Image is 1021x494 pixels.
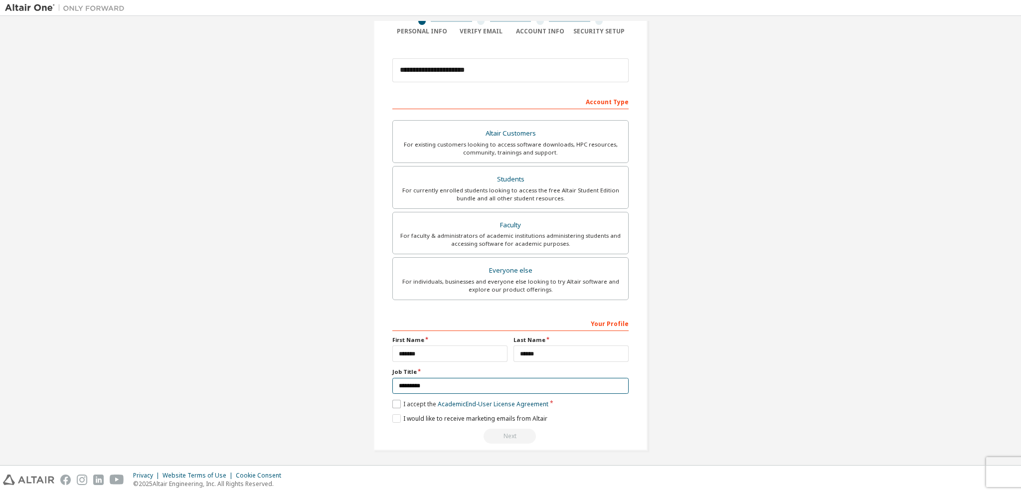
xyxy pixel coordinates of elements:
div: Security Setup [570,27,629,35]
div: Your Profile [392,315,629,331]
img: Altair One [5,3,130,13]
img: youtube.svg [110,475,124,485]
img: linkedin.svg [93,475,104,485]
p: © 2025 Altair Engineering, Inc. All Rights Reserved. [133,480,287,488]
div: Cookie Consent [236,472,287,480]
img: instagram.svg [77,475,87,485]
div: For faculty & administrators of academic institutions administering students and accessing softwa... [399,232,622,248]
div: Privacy [133,472,163,480]
label: I would like to receive marketing emails from Altair [392,414,547,423]
div: For existing customers looking to access software downloads, HPC resources, community, trainings ... [399,141,622,157]
div: Faculty [399,218,622,232]
label: Last Name [513,336,629,344]
div: Verify Email [452,27,511,35]
a: Academic End-User License Agreement [438,400,548,408]
img: facebook.svg [60,475,71,485]
div: For individuals, businesses and everyone else looking to try Altair software and explore our prod... [399,278,622,294]
div: For currently enrolled students looking to access the free Altair Student Edition bundle and all ... [399,186,622,202]
div: Account Info [510,27,570,35]
label: I accept the [392,400,548,408]
div: Students [399,172,622,186]
div: Website Terms of Use [163,472,236,480]
div: Account Type [392,93,629,109]
img: altair_logo.svg [3,475,54,485]
div: Read and acccept EULA to continue [392,429,629,444]
div: Everyone else [399,264,622,278]
div: Altair Customers [399,127,622,141]
div: Personal Info [392,27,452,35]
label: Job Title [392,368,629,376]
label: First Name [392,336,508,344]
